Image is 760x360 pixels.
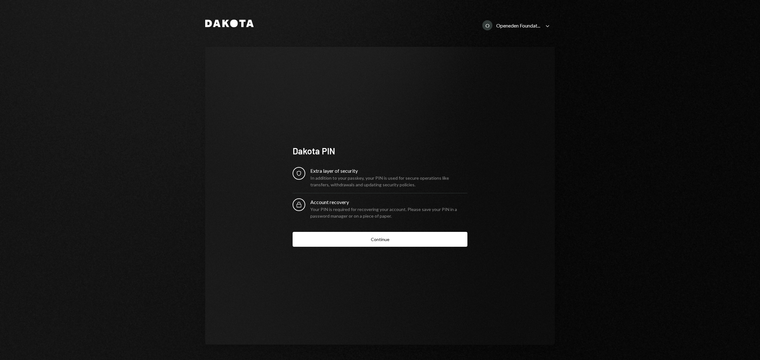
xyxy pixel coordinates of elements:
div: Openeden Foundat... [496,22,540,28]
div: Dakota PIN [293,145,467,157]
div: In addition to your passkey, your PIN is used for secure operations like transfers, withdrawals a... [310,175,467,188]
div: Extra layer of security [310,167,467,175]
div: Your PIN is required for recovering your account. Please save your PIN in a password manager or o... [310,206,467,219]
button: Continue [293,232,467,247]
div: Account recovery [310,198,467,206]
div: O [482,20,492,30]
